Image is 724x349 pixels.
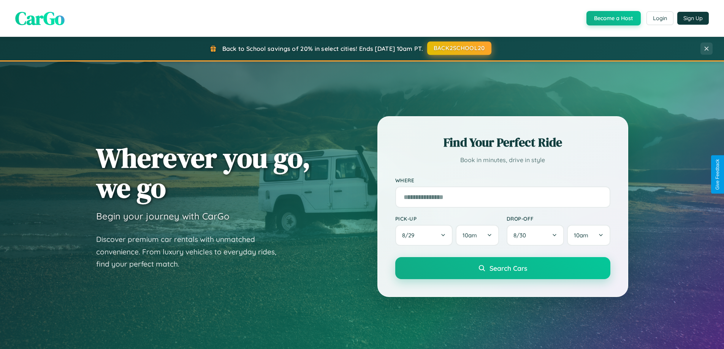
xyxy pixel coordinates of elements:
button: Sign Up [677,12,709,25]
button: 10am [567,225,610,246]
label: Drop-off [507,215,610,222]
span: 8 / 29 [402,232,418,239]
button: BACK2SCHOOL20 [427,41,491,55]
span: Back to School savings of 20% in select cities! Ends [DATE] 10am PT. [222,45,423,52]
span: Search Cars [490,264,527,272]
span: CarGo [15,6,65,31]
button: Login [646,11,673,25]
button: 10am [456,225,499,246]
h2: Find Your Perfect Ride [395,134,610,151]
button: 8/30 [507,225,564,246]
label: Where [395,177,610,183]
p: Book in minutes, drive in style [395,155,610,166]
span: 10am [463,232,477,239]
button: 8/29 [395,225,453,246]
span: 8 / 30 [513,232,530,239]
button: Become a Host [586,11,641,25]
span: 10am [574,232,588,239]
div: Give Feedback [715,159,720,190]
p: Discover premium car rentals with unmatched convenience. From luxury vehicles to everyday rides, ... [96,233,286,270]
h1: Wherever you go, we go [96,143,311,203]
h3: Begin your journey with CarGo [96,210,230,222]
label: Pick-up [395,215,499,222]
button: Search Cars [395,257,610,279]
